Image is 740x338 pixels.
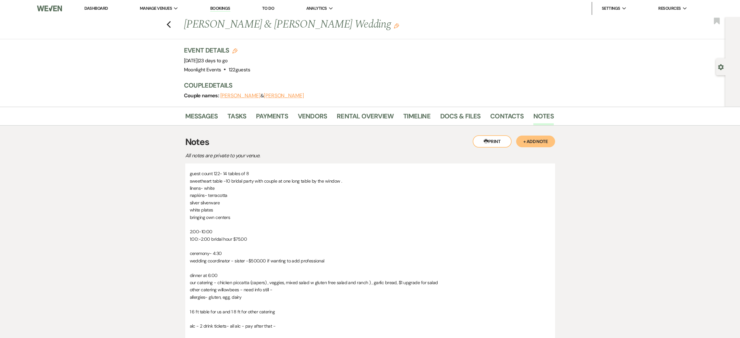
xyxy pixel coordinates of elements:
[184,57,228,64] span: [DATE]
[184,46,250,55] h3: Event Details
[190,322,551,330] p: alc - 2 drink tickets- all alc - pay after that -
[37,2,62,15] img: Weven Logo
[185,151,412,160] p: All notes are private to your venue.
[84,6,108,11] a: Dashboard
[490,111,524,125] a: Contacts
[190,192,551,199] p: napkins- terracotta
[473,135,512,148] button: Print
[337,111,394,125] a: Rental Overview
[184,81,547,90] h3: Couple Details
[220,92,304,99] span: &
[264,93,304,98] button: [PERSON_NAME]
[190,235,551,243] p: 1:00:-2:00 bridal hour $75.00
[185,135,555,149] h3: Notes
[256,111,288,125] a: Payments
[210,6,230,12] a: Bookings
[199,57,228,64] span: 23 days to go
[190,170,551,177] p: guest count 122- 14 tables of 8
[394,23,399,29] button: Edit
[184,92,220,99] span: Couple names:
[298,111,327,125] a: Vendors
[190,294,551,301] p: allergies- gluten, egg, dairy
[190,214,551,221] p: bringing own centers
[718,64,724,70] button: Open lead details
[198,57,228,64] span: |
[190,177,551,185] p: sweetheart table -10 bridal party with couple at one long table by the window .
[140,5,172,12] span: Manage Venues
[533,111,554,125] a: Notes
[185,111,218,125] a: Messages
[306,5,327,12] span: Analytics
[190,272,551,279] p: dinner at 6:00
[184,17,475,32] h1: [PERSON_NAME] & [PERSON_NAME] Wedding
[220,93,261,98] button: [PERSON_NAME]
[190,286,551,293] p: other catering willowbees - need info still -
[516,136,555,147] button: + Add Note
[190,185,551,192] p: linens- white
[602,5,620,12] span: Settings
[262,6,274,11] a: To Do
[190,308,551,315] p: 1 6 ft table for us and 1 8 ft for other catering
[227,111,246,125] a: Tasks
[190,199,551,206] p: silver silverware
[190,228,551,235] p: 2:00-10:00
[440,111,480,125] a: Docs & Files
[190,257,551,264] p: wedding coordinator - sister -$500.00 if wanting to add professional
[658,5,681,12] span: Resources
[190,279,551,286] p: our catering - chicken piccatta (capers) , veggies, mixed salad w gluten free salad and ranch ) ,...
[190,250,551,257] p: ceremony- 4:30
[403,111,431,125] a: Timeline
[190,206,551,213] p: white plates
[229,66,250,73] span: 122 guests
[184,66,221,73] span: Moonlight Events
